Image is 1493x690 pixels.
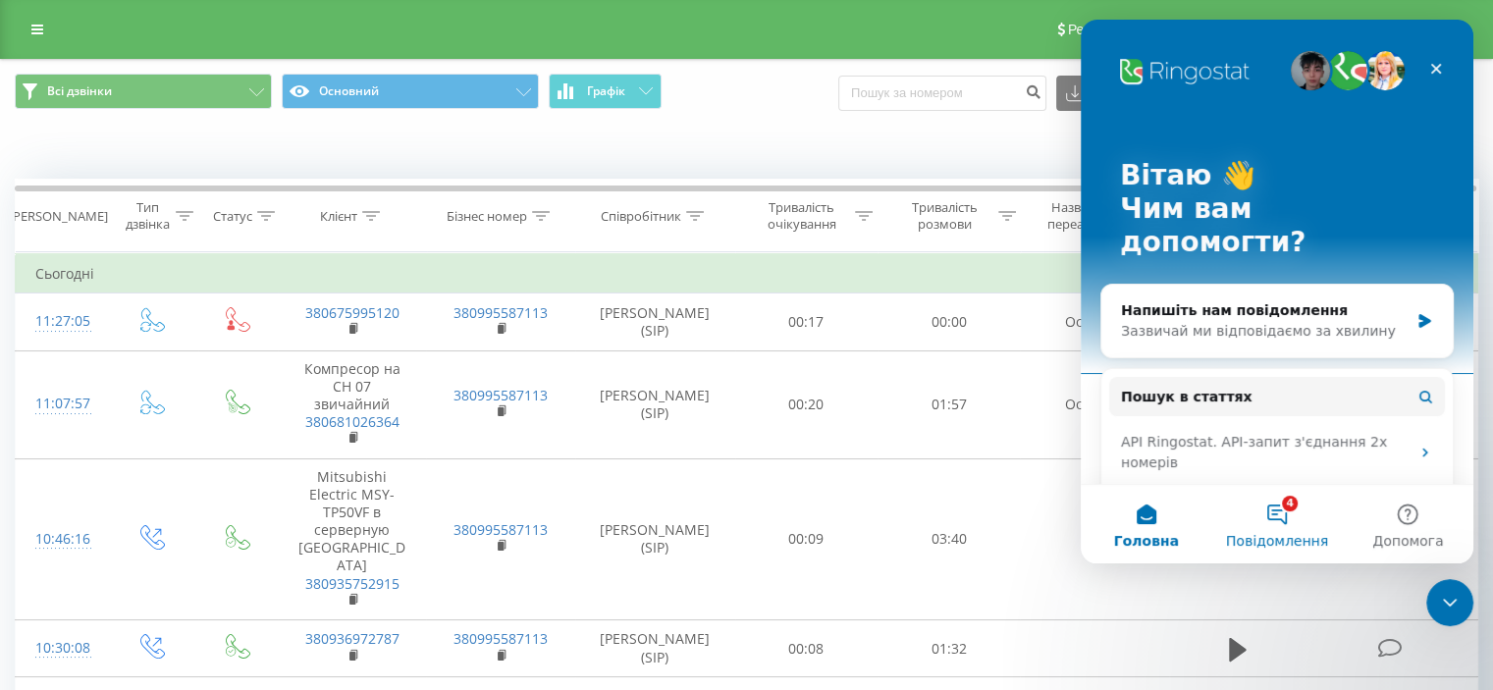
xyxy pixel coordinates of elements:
td: Компресор на СН 07 звичайний [278,350,426,458]
div: Тривалість розмови [895,199,993,233]
div: Тривалість очікування [753,199,851,233]
td: 00:20 [735,350,878,458]
button: Графік [549,74,662,109]
a: 380936972787 [305,629,400,648]
a: 380995587113 [453,303,548,322]
div: 11:07:57 [35,385,87,423]
td: Основна [1020,350,1168,458]
button: Основний [282,74,539,109]
span: Всі дзвінки [47,83,112,99]
td: Сьогодні [16,254,1478,293]
iframe: Intercom live chat [1081,20,1473,563]
a: 380935752915 [305,574,400,593]
div: Співробітник [601,208,681,225]
td: Mitsubishi Electric MSY-TP50VF в серверную [GEOGRAPHIC_DATA] [278,458,426,620]
iframe: Intercom live chat [1426,579,1473,626]
td: [PERSON_NAME] (SIP) [575,350,735,458]
a: 380995587113 [453,386,548,404]
div: Статус [213,208,252,225]
td: 00:09 [735,458,878,620]
span: Реферальна програма [1068,22,1212,37]
td: 01:32 [878,620,1020,677]
td: [PERSON_NAME] (SIP) [575,293,735,350]
button: Всі дзвінки [15,74,272,109]
a: 380675995120 [305,303,400,322]
div: Клієнт [320,208,357,225]
td: [PERSON_NAME] (SIP) [575,620,735,677]
span: Графік [587,84,625,98]
div: Тип дзвінка [124,199,170,233]
td: Основна [1020,293,1168,350]
input: Пошук за номером [838,76,1046,111]
div: 10:30:08 [35,629,87,667]
td: 00:00 [878,293,1020,350]
div: 11:27:05 [35,302,87,341]
td: 03:40 [878,458,1020,620]
div: 10:46:16 [35,520,87,558]
td: 00:17 [735,293,878,350]
td: 00:08 [735,620,878,677]
div: Назва схеми переадресації [1039,199,1142,233]
td: 01:57 [878,350,1020,458]
a: 380681026364 [305,412,400,431]
a: 380995587113 [453,629,548,648]
div: [PERSON_NAME] [9,208,108,225]
button: Експорт [1056,76,1162,111]
div: Бізнес номер [447,208,527,225]
a: 380995587113 [453,520,548,539]
td: [PERSON_NAME] (SIP) [575,458,735,620]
